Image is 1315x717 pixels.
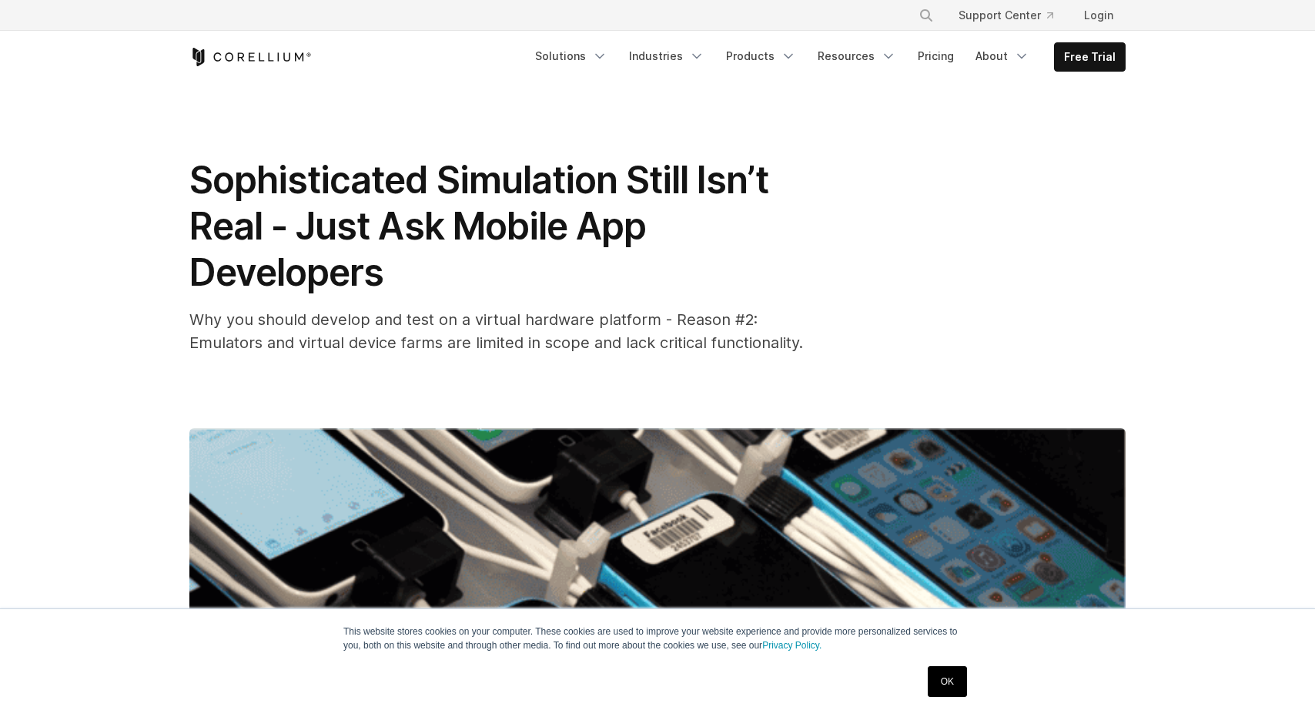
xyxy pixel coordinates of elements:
a: Support Center [946,2,1066,29]
a: Pricing [908,42,963,70]
a: Solutions [526,42,617,70]
a: Privacy Policy. [762,640,821,651]
div: Navigation Menu [900,2,1126,29]
p: This website stores cookies on your computer. These cookies are used to improve your website expe... [343,625,972,652]
a: About [966,42,1039,70]
button: Search [912,2,940,29]
a: OK [928,666,967,697]
a: Login [1072,2,1126,29]
span: Why you should develop and test on a virtual hardware platform - Reason #2: Emulators and virtual... [189,310,803,352]
a: Industries [620,42,714,70]
a: Corellium Home [189,48,312,66]
a: Products [717,42,805,70]
span: Sophisticated Simulation Still Isn’t Real - Just Ask Mobile App Developers [189,157,768,295]
a: Free Trial [1055,43,1125,71]
a: Resources [808,42,905,70]
div: Navigation Menu [526,42,1126,72]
